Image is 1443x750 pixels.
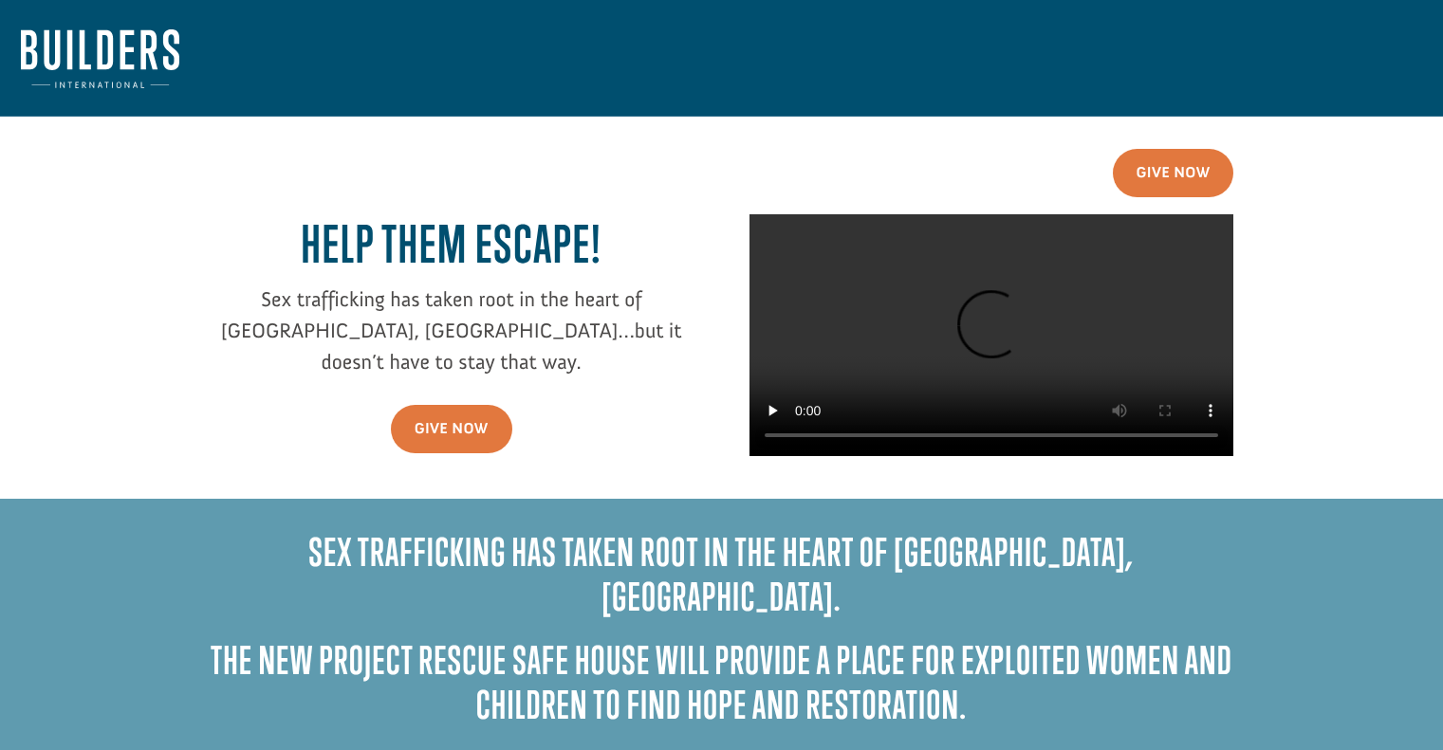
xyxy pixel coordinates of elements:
a: Give Now [1113,149,1234,197]
span: Sex trafficking has taken root in the heart of [GEOGRAPHIC_DATA], [GEOGRAPHIC_DATA]…but it doesn’... [221,286,682,375]
a: Give Now [391,405,512,453]
span: Sex trafficking has taken root in the heart of [GEOGRAPHIC_DATA], [GEOGRAPHIC_DATA]. [308,529,1134,619]
span: The new Project Rescue Safe House will provide a place for exploited women and children to find h... [211,637,1232,727]
span: Help them escape! [301,213,601,274]
img: Builders International [21,29,179,88]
